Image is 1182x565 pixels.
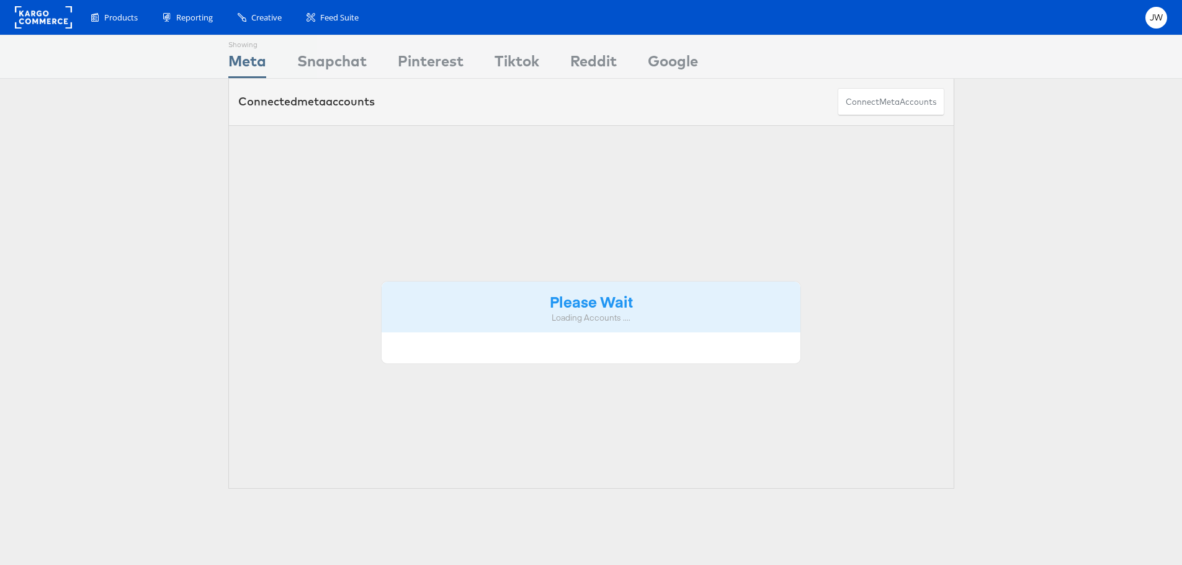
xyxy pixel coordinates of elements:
span: JW [1150,14,1163,22]
div: Reddit [570,50,617,78]
div: Google [648,50,698,78]
div: Loading Accounts .... [391,312,792,324]
span: Creative [251,12,282,24]
div: Pinterest [398,50,463,78]
div: Showing [228,35,266,50]
span: Reporting [176,12,213,24]
span: meta [879,96,900,108]
div: Connected accounts [238,94,375,110]
div: Snapchat [297,50,367,78]
div: Meta [228,50,266,78]
span: Feed Suite [320,12,359,24]
strong: Please Wait [550,291,633,311]
span: Products [104,12,138,24]
span: meta [297,94,326,109]
button: ConnectmetaAccounts [838,88,944,116]
div: Tiktok [495,50,539,78]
